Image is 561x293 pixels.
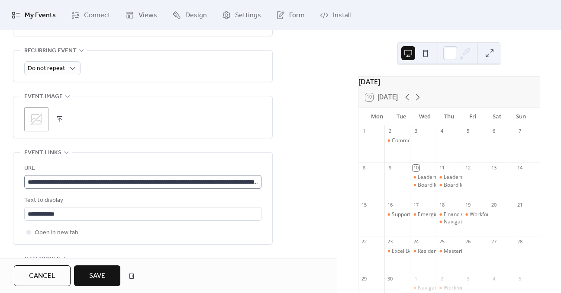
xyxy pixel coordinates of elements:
div: 25 [438,239,445,245]
div: Leadership Fundamentals (LEAD201) - Day 1 [418,174,525,181]
div: 13 [490,165,497,171]
span: Install [333,10,351,21]
div: Support at Home Essentials (HOME101) [392,211,488,218]
div: Emerging Leaders (LEAD101) [418,211,489,218]
div: 4 [438,128,445,134]
div: 20 [490,201,497,208]
div: Financial Reporting and Prudential Compliance (RESI201) [436,211,462,218]
span: Event image [24,92,63,102]
div: Fri [461,108,485,125]
div: Workforce Planning Essentials (WORP101) [462,211,488,218]
a: Install [313,3,357,27]
div: Support at Home Essentials (HOME101) [384,211,410,218]
div: 2 [438,275,445,282]
div: ; [24,107,48,131]
div: 24 [413,239,419,245]
div: Leadership Fundamentals (LEAD201) - Day 2 [436,174,462,181]
div: 29 [361,275,368,282]
div: Sat [485,108,509,125]
span: Do not repeat [28,63,65,74]
span: Cancel [29,271,55,281]
div: 28 [516,239,523,245]
div: 21 [516,201,523,208]
span: Views [139,10,157,21]
div: 4 [490,275,497,282]
div: 8 [361,165,368,171]
div: 14 [516,165,523,171]
span: My Events [25,10,56,21]
div: 22 [361,239,368,245]
span: Event links [24,148,61,158]
div: 23 [387,239,393,245]
span: Connect [84,10,110,21]
span: Form [289,10,305,21]
a: Form [270,3,311,27]
div: 19 [464,201,471,208]
span: Save [89,271,105,281]
div: 17 [413,201,419,208]
div: 30 [387,275,393,282]
div: Residential Accommodation Admissions Essentials (RESI401) [410,248,436,255]
div: 7 [516,128,523,134]
div: Navigating QMS and CQI under the Strengthened Aged Care Quality Standards (QUAL101) [436,218,462,226]
div: 16 [387,201,393,208]
div: 11 [438,165,445,171]
div: Text to display [24,195,260,206]
a: Views [119,3,164,27]
span: Recurring event [24,46,77,56]
span: Settings [235,10,261,21]
button: Save [74,265,120,286]
div: 1 [413,275,419,282]
div: 3 [464,275,471,282]
span: Categories [24,254,60,264]
div: 18 [438,201,445,208]
div: Mastering the SCHADS Award (SCHA101) [444,248,544,255]
div: Workforce Planning Essentials (WORP101) [436,284,462,292]
div: Leadership Fundamentals (LEAD201) - Day 2 [444,174,551,181]
div: Commonwealth Home Support Programme Essentials (CHSP101) [392,137,549,144]
div: Commonwealth Home Support Programme Essentials (CHSP101) [384,137,410,144]
div: Emerging Leaders (LEAD101) [410,211,436,218]
div: Mastering the SCHADS Award (SCHA101) [436,248,462,255]
div: 26 [464,239,471,245]
div: Board Masterclass for Aged Care and Disability Providers - MAST201 - Day 1 [410,182,436,189]
div: 12 [464,165,471,171]
div: 10 [413,165,419,171]
div: 27 [490,239,497,245]
div: 5 [516,275,523,282]
div: Tue [389,108,413,125]
div: Thu [437,108,461,125]
div: 6 [490,128,497,134]
div: Excel Beginners (EXCE101) [384,248,410,255]
div: 1 [361,128,368,134]
div: Excel Beginners (EXCE101) [392,248,457,255]
button: Cancel [14,265,71,286]
div: 15 [361,201,368,208]
span: Design [185,10,207,21]
a: Design [166,3,213,27]
span: Open in new tab [35,228,78,238]
div: Sun [509,108,533,125]
div: [DATE] [358,76,540,87]
div: Mon [365,108,389,125]
a: Connect [64,3,117,27]
div: 9 [387,165,393,171]
a: My Events [5,3,62,27]
div: Wed [413,108,437,125]
div: URL [24,163,260,174]
a: Settings [216,3,268,27]
div: Leadership Fundamentals (LEAD201) - Day 1 [410,174,436,181]
div: Navigating QMS and CQI under the Strengthened Aged Care Quality Standards (QUAL101) [410,284,436,292]
div: 3 [413,128,419,134]
div: 5 [464,128,471,134]
div: Board Masterclass for Aged Care and Disability Providers - MAST201 - Day 2 [436,182,462,189]
div: 2 [387,128,393,134]
div: Workforce Planning Essentials (WORP101) [444,284,545,292]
